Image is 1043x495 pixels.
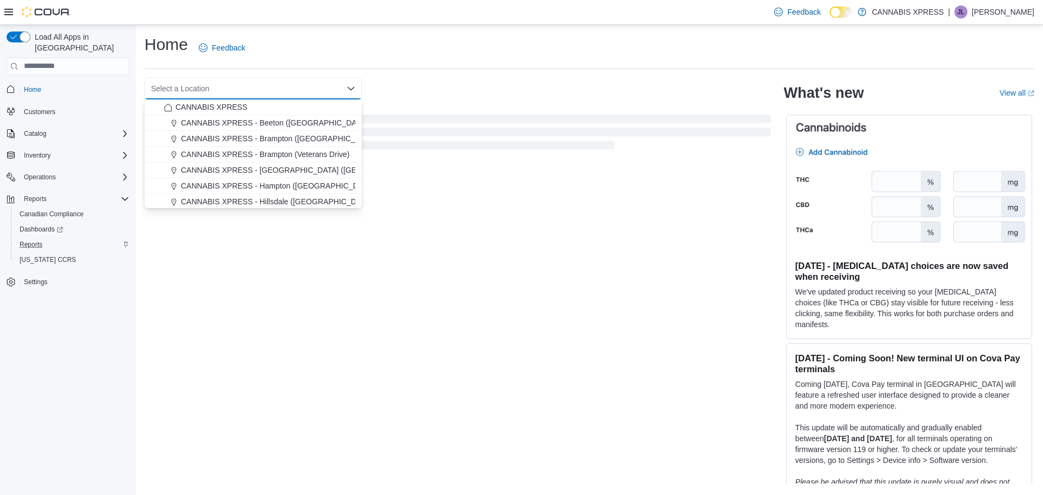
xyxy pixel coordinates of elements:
a: View allExternal link [1000,89,1034,97]
button: CANNABIS XPRESS - Hampton ([GEOGRAPHIC_DATA]) [144,178,362,194]
span: Reports [15,238,129,251]
input: Dark Mode [830,7,852,18]
button: Inventory [20,149,55,162]
a: Feedback [194,37,249,59]
a: [US_STATE] CCRS [15,253,80,266]
span: JL [958,5,965,18]
span: Dashboards [20,225,63,234]
span: Washington CCRS [15,253,129,266]
button: CANNABIS XPRESS - [GEOGRAPHIC_DATA] ([GEOGRAPHIC_DATA]) [144,162,362,178]
p: | [948,5,950,18]
span: Loading [144,117,771,152]
button: CANNABIS XPRESS [144,99,362,115]
a: Settings [20,275,52,289]
button: Customers [2,104,134,120]
span: Catalog [20,127,129,140]
button: Catalog [2,126,134,141]
span: [US_STATE] CCRS [20,255,76,264]
span: Operations [20,171,129,184]
a: Dashboards [15,223,67,236]
h3: [DATE] - [MEDICAL_DATA] choices are now saved when receiving [795,260,1023,282]
span: CANNABIS XPRESS - Hillsdale ([GEOGRAPHIC_DATA]) [181,196,375,207]
span: Inventory [20,149,129,162]
div: Choose from the following options [144,99,362,478]
button: Reports [2,191,134,206]
button: Inventory [2,148,134,163]
button: CANNABIS XPRESS - Hillsdale ([GEOGRAPHIC_DATA]) [144,194,362,210]
a: Canadian Compliance [15,208,88,221]
a: Dashboards [11,222,134,237]
span: Dashboards [15,223,129,236]
p: We've updated product receiving so your [MEDICAL_DATA] choices (like THCa or CBG) stay visible fo... [795,286,1023,330]
button: CANNABIS XPRESS - Brampton ([GEOGRAPHIC_DATA]) [144,131,362,147]
span: Operations [24,173,56,181]
a: Customers [20,105,60,118]
button: Catalog [20,127,51,140]
span: CANNABIS XPRESS [175,102,247,112]
p: Coming [DATE], Cova Pay terminal in [GEOGRAPHIC_DATA] will feature a refreshed user interface des... [795,379,1023,411]
span: CANNABIS XPRESS - Brampton ([GEOGRAPHIC_DATA]) [181,133,379,144]
svg: External link [1028,90,1034,97]
button: Operations [20,171,60,184]
span: Canadian Compliance [20,210,84,218]
div: Jodi LeBlanc [954,5,967,18]
h2: What's new [784,84,864,102]
button: Operations [2,170,134,185]
button: Settings [2,274,134,290]
span: Load All Apps in [GEOGRAPHIC_DATA] [30,32,129,53]
nav: Complex example [7,77,129,318]
p: CANNABIS XPRESS [872,5,944,18]
h1: Home [144,34,188,55]
span: CANNABIS XPRESS - Hampton ([GEOGRAPHIC_DATA]) [181,180,376,191]
p: [PERSON_NAME] [972,5,1034,18]
strong: [DATE] and [DATE] [824,434,892,443]
a: Reports [15,238,47,251]
button: [US_STATE] CCRS [11,252,134,267]
span: Customers [20,105,129,118]
button: Close list of options [347,84,355,93]
button: Home [2,82,134,97]
button: Reports [20,192,51,205]
span: Reports [24,195,47,203]
span: Reports [20,240,42,249]
span: CANNABIS XPRESS - [GEOGRAPHIC_DATA] ([GEOGRAPHIC_DATA]) [181,165,425,176]
span: Settings [24,278,47,286]
span: Home [20,83,129,96]
h3: [DATE] - Coming Soon! New terminal UI on Cova Pay terminals [795,353,1023,374]
span: Catalog [24,129,46,138]
span: Feedback [212,42,245,53]
span: Reports [20,192,129,205]
span: Inventory [24,151,51,160]
span: Home [24,85,41,94]
a: Feedback [770,1,825,23]
span: CANNABIS XPRESS - Beeton ([GEOGRAPHIC_DATA]) [181,117,370,128]
button: Reports [11,237,134,252]
p: This update will be automatically and gradually enabled between , for all terminals operating on ... [795,422,1023,466]
span: Settings [20,275,129,289]
button: Canadian Compliance [11,206,134,222]
span: Canadian Compliance [15,208,129,221]
button: CANNABIS XPRESS - Brampton (Veterans Drive) [144,147,362,162]
span: CANNABIS XPRESS - Brampton (Veterans Drive) [181,149,349,160]
span: Feedback [787,7,820,17]
button: CANNABIS XPRESS - Beeton ([GEOGRAPHIC_DATA]) [144,115,362,131]
span: Customers [24,108,55,116]
a: Home [20,83,46,96]
img: Cova [22,7,71,17]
